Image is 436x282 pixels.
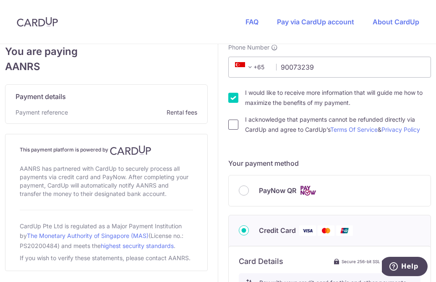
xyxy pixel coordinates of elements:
div: If you wish to verify these statements, please contact AANRS. [20,252,192,264]
span: AANRS [5,59,208,74]
span: Payment details [16,91,66,102]
div: Credit Card Visa Mastercard Union Pay [239,225,420,236]
span: Payment reference [16,108,68,117]
a: FAQ [245,18,258,26]
a: Pay via CardUp account [277,18,354,26]
span: You are paying [5,44,208,59]
span: Credit Card [259,225,296,235]
img: Mastercard [318,225,334,236]
span: Rental fees [71,108,197,117]
a: Privacy Policy [381,126,420,133]
a: About CardUp [373,18,419,26]
span: Phone Number [228,43,269,52]
label: I would like to receive more information that will guide me how to maximize the benefits of my pa... [245,88,431,108]
h4: This payment platform is powered by [20,145,193,155]
iframe: Opens a widget where you can find more information [382,257,428,278]
span: Secure 256-bit SSL [342,258,380,265]
a: highest security standards [101,242,174,249]
label: I acknowledge that payments cannot be refunded directly via CardUp and agree to CardUp’s & [245,115,431,135]
span: PayNow QR [259,185,296,196]
img: CardUp [17,17,58,27]
img: Cards logo [300,185,316,196]
img: Union Pay [336,225,353,236]
h5: Your payment method [228,158,431,168]
a: The Monetary Authority of Singapore (MAS) [27,232,149,239]
div: PayNow QR Cards logo [239,185,420,196]
div: AANRS has partnered with CardUp to securely process all payments via credit card and PayNow. Afte... [20,163,193,200]
span: +65 [235,62,255,72]
span: +65 [232,62,270,72]
a: Terms Of Service [330,126,378,133]
img: Visa [299,225,316,236]
div: CardUp Pte Ltd is regulated as a Major Payment Institution by (License no.: PS20200484) and meets... [20,220,193,252]
h6: Card Details [239,256,283,266]
img: CardUp [110,145,151,155]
